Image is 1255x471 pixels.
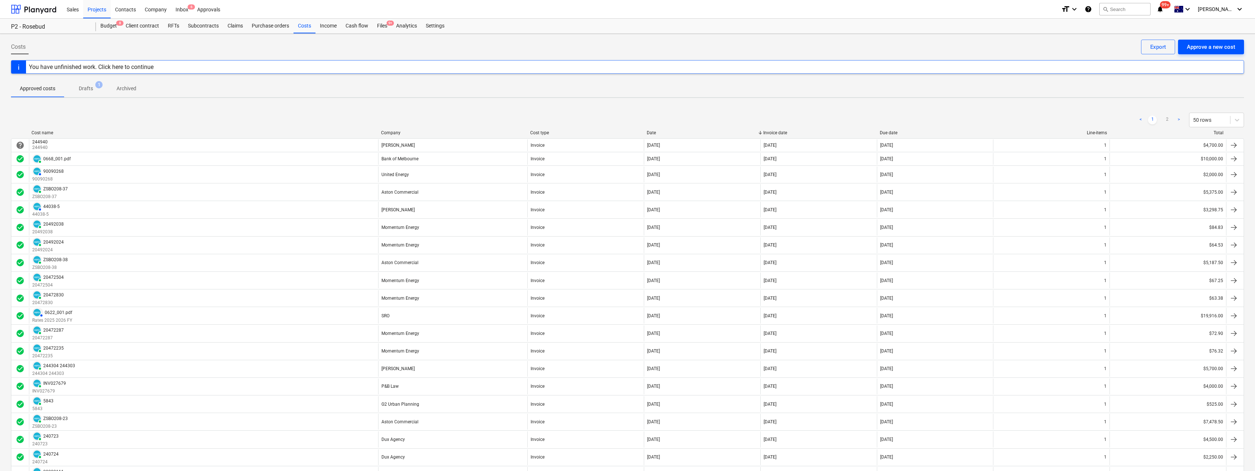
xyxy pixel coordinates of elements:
[33,326,41,334] img: xero.svg
[32,396,42,406] div: Invoice has been synced with Xero and its status is currently PAID
[531,384,545,389] div: Invoice
[647,260,660,265] div: [DATE]
[16,364,25,373] span: check_circle
[43,186,68,191] div: ZSBO208-37
[32,308,43,317] div: Invoice has been synced with Xero and its status is currently AUTHORISED
[188,4,195,10] span: 6
[16,241,25,249] div: Invoice was approved
[16,347,25,355] span: check_circle
[32,431,42,441] div: Invoice has been synced with Xero and its status is currently PAID
[43,156,71,161] div: 0668_001.pdf
[32,353,64,359] p: 20472235
[381,348,419,354] div: Momentum Energy
[1163,116,1171,124] a: Page 2
[1104,313,1107,318] div: 1
[121,19,163,33] div: Client contract
[880,130,990,135] div: Due date
[880,242,893,248] div: [DATE]
[1110,273,1226,288] div: $67.25
[32,290,42,300] div: Invoice has been synced with Xero and its status is currently PAID
[381,225,419,230] div: Momentum Energy
[381,207,415,212] div: [PERSON_NAME]
[32,211,60,218] p: 44038-5
[421,19,449,33] div: Settings
[1160,1,1171,8] span: 99+
[1110,449,1226,465] div: $2,250.00
[764,156,776,161] div: [DATE]
[392,19,421,33] div: Analytics
[16,329,25,338] div: Invoice was approved
[647,437,660,442] div: [DATE]
[32,414,42,423] div: Invoice has been synced with Xero and its status is currently PAID
[11,23,87,31] div: P2 - Rosebud
[647,366,660,371] div: [DATE]
[764,278,776,283] div: [DATE]
[33,274,41,281] img: xero.svg
[33,291,41,299] img: xero.svg
[341,19,373,33] a: Cash flow
[531,296,545,301] div: Invoice
[184,19,223,33] a: Subcontracts
[764,225,776,230] div: [DATE]
[32,282,64,288] p: 20472504
[531,207,545,212] div: Invoice
[33,344,41,352] img: xero.svg
[95,81,103,88] span: 1
[32,145,49,151] p: 244940
[764,172,776,177] div: [DATE]
[43,275,64,280] div: 20472504
[163,19,184,33] a: RFTs
[996,130,1107,135] div: Line-items
[647,313,660,318] div: [DATE]
[16,382,25,391] div: Invoice was approved
[32,300,64,306] p: 20472830
[1110,308,1226,324] div: $19,916.00
[32,343,42,353] div: Invoice has been synced with Xero and its status is currently PAID
[116,21,123,26] span: 8
[16,276,25,285] div: Invoice was approved
[1110,361,1226,377] div: $5,700.00
[1198,6,1234,12] span: [PERSON_NAME]
[315,19,341,33] div: Income
[32,130,375,135] div: Cost name
[1174,116,1183,124] a: Next page
[1110,431,1226,447] div: $4,500.00
[381,366,415,371] div: [PERSON_NAME]
[880,348,893,354] div: [DATE]
[32,379,42,388] div: Invoice has been synced with Xero and its status is currently PAID
[647,143,660,148] div: [DATE]
[1141,40,1175,54] button: Export
[381,172,409,177] div: United Energy
[1104,225,1107,230] div: 1
[381,156,418,161] div: Bank of Melbourne
[16,400,25,409] div: Invoice was approved
[16,205,25,214] div: Invoice was approved
[16,329,25,338] span: check_circle
[764,260,776,265] div: [DATE]
[531,172,545,177] div: Invoice
[33,362,41,369] img: xero.svg
[33,220,41,228] img: xero.svg
[373,19,392,33] a: Files9+
[1104,190,1107,195] div: 1
[43,381,66,386] div: INV027679
[43,363,75,368] div: 244304 244303
[16,347,25,355] div: Invoice was approved
[20,85,55,92] p: Approved costs
[880,156,893,161] div: [DATE]
[381,143,415,148] div: [PERSON_NAME]
[16,258,25,267] span: check_circle
[880,366,893,371] div: [DATE]
[880,402,893,407] div: [DATE]
[32,335,64,341] p: 20472287
[16,435,25,444] span: check_circle
[880,172,893,177] div: [DATE]
[16,205,25,214] span: check_circle
[33,155,41,163] img: xero.svg
[647,348,660,354] div: [DATE]
[1104,260,1107,265] div: 1
[1104,437,1107,442] div: 1
[33,238,41,246] img: xero.svg
[880,313,893,318] div: [DATE]
[381,402,419,407] div: G2 Urban Planning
